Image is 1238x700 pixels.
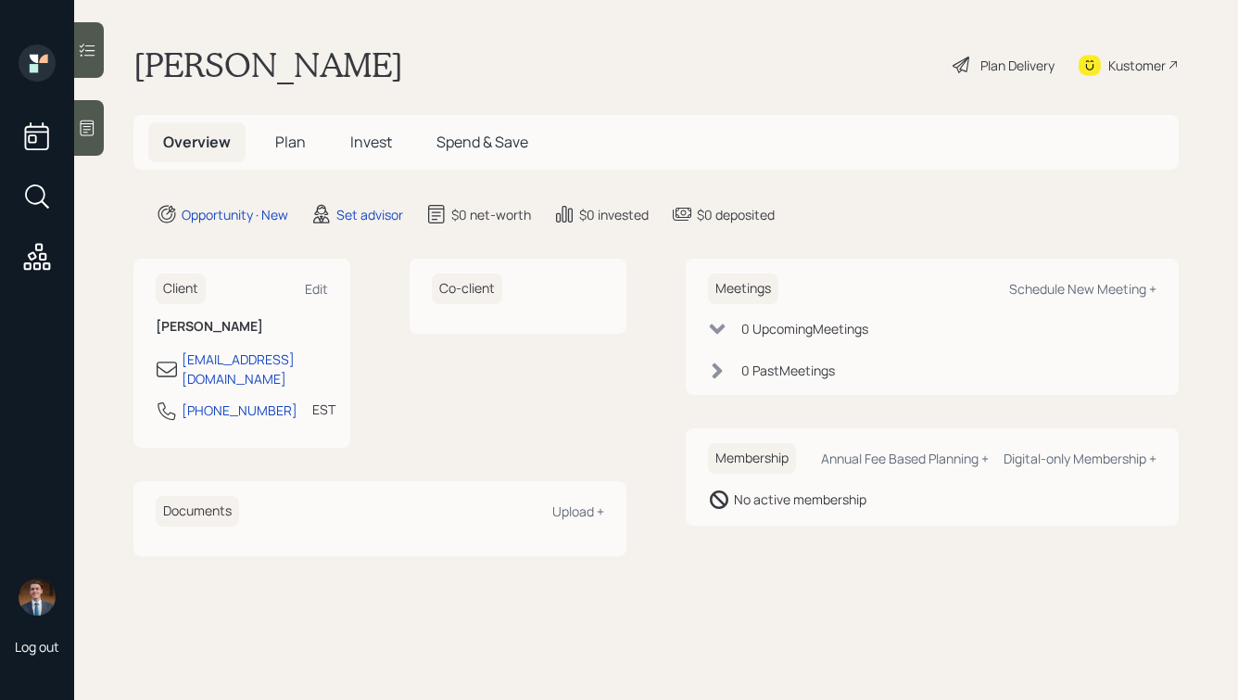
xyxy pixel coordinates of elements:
div: No active membership [734,490,866,509]
div: 0 Upcoming Meeting s [741,319,868,338]
div: $0 deposited [697,205,775,224]
h6: Client [156,274,206,304]
h6: Membership [708,443,796,474]
div: Upload + [552,503,604,520]
div: Kustomer [1108,56,1166,75]
span: Plan [275,132,306,152]
div: Edit [305,280,328,298]
div: $0 invested [579,205,649,224]
div: [PHONE_NUMBER] [182,401,297,420]
div: EST [312,400,335,419]
h6: [PERSON_NAME] [156,319,328,335]
div: 0 Past Meeting s [741,361,835,380]
span: Invest [350,132,392,152]
div: Schedule New Meeting + [1009,280,1156,298]
img: hunter_neumayer.jpg [19,579,56,616]
div: Digital-only Membership + [1004,450,1156,467]
div: Log out [15,638,59,655]
h1: [PERSON_NAME] [133,45,403,85]
div: Opportunity · New [182,205,288,224]
h6: Co-client [432,274,502,304]
span: Overview [163,132,231,152]
div: $0 net-worth [451,205,531,224]
div: [EMAIL_ADDRESS][DOMAIN_NAME] [182,350,328,388]
span: Spend & Save [436,132,528,152]
div: Annual Fee Based Planning + [821,450,989,467]
h6: Documents [156,496,239,527]
h6: Meetings [708,274,778,304]
div: Plan Delivery [980,56,1055,75]
div: Set advisor [336,205,403,224]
